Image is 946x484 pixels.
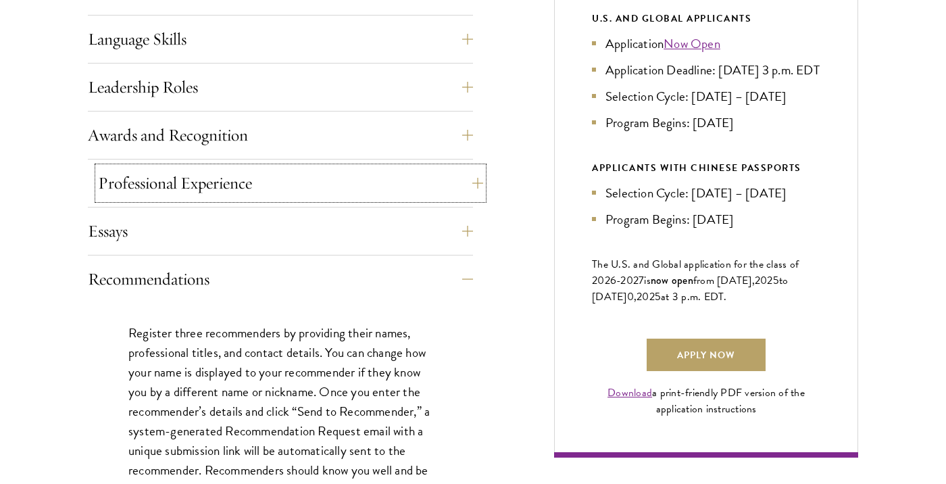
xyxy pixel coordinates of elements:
[693,272,755,289] span: from [DATE],
[592,87,820,106] li: Selection Cycle: [DATE] – [DATE]
[592,10,820,27] div: U.S. and Global Applicants
[627,289,634,305] span: 0
[655,289,661,305] span: 5
[592,183,820,203] li: Selection Cycle: [DATE] – [DATE]
[755,272,773,289] span: 202
[88,23,473,55] button: Language Skills
[607,385,652,401] a: Download
[88,263,473,295] button: Recommendations
[639,272,644,289] span: 7
[610,272,616,289] span: 6
[592,160,820,176] div: APPLICANTS WITH CHINESE PASSPORTS
[88,119,473,151] button: Awards and Recognition
[644,272,651,289] span: is
[592,60,820,80] li: Application Deadline: [DATE] 3 p.m. EDT
[592,210,820,229] li: Program Begins: [DATE]
[647,339,766,371] a: Apply Now
[634,289,637,305] span: ,
[651,272,693,288] span: now open
[592,256,799,289] span: The U.S. and Global application for the class of 202
[88,71,473,103] button: Leadership Roles
[592,113,820,132] li: Program Begins: [DATE]
[664,34,720,53] a: Now Open
[88,215,473,247] button: Essays
[592,34,820,53] li: Application
[98,167,483,199] button: Professional Experience
[616,272,639,289] span: -202
[661,289,727,305] span: at 3 p.m. EDT.
[637,289,655,305] span: 202
[773,272,779,289] span: 5
[592,272,788,305] span: to [DATE]
[592,385,820,417] div: a print-friendly PDF version of the application instructions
